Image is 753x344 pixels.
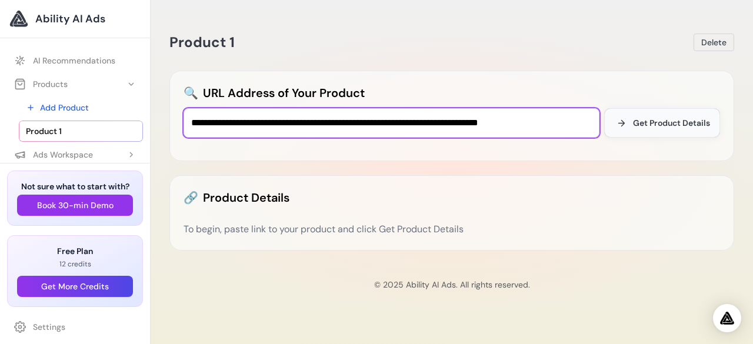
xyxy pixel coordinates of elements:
span: 🔍 [184,85,198,101]
h3: Not sure what to start with? [17,181,133,192]
span: Product 1 [26,125,62,137]
h3: Free Plan [17,245,133,257]
h2: Product Details [184,189,720,206]
p: 12 credits [17,259,133,269]
a: Add Product [19,97,143,118]
span: Ability AI Ads [35,11,105,27]
div: Ads Workspace [14,149,93,161]
a: Ability AI Ads [9,9,141,28]
button: Ads Workspace [7,144,143,165]
span: Get Product Details [633,117,710,129]
div: Products [14,78,68,90]
button: Delete [694,34,734,51]
a: Product 1 [19,121,143,142]
button: Products [7,74,143,95]
a: AI Recommendations [7,50,143,71]
div: To begin, paste link to your product and click Get Product Details [184,222,720,236]
h2: URL Address of Your Product [184,85,720,101]
p: © 2025 Ability AI Ads. All rights reserved. [160,279,744,290]
button: Book 30-min Demo [17,195,133,216]
span: Product 1 [169,33,235,51]
button: Get Product Details [604,108,720,138]
a: Settings [7,316,143,338]
span: 🔗 [184,189,198,206]
button: Get More Credits [17,276,133,297]
div: Open Intercom Messenger [713,304,741,332]
span: Delete [701,36,727,48]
